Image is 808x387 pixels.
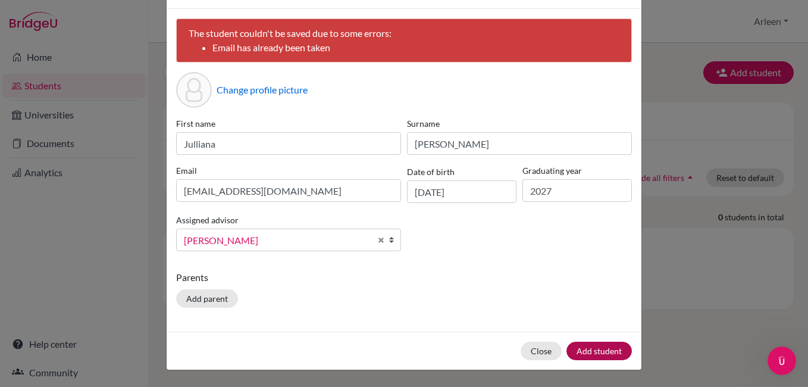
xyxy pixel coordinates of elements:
[566,342,632,360] button: Add student
[212,40,619,55] li: Email has already been taken
[176,270,632,285] p: Parents
[407,180,516,203] input: dd/mm/yyyy
[768,347,796,375] iframe: Intercom live chat
[521,342,562,360] button: Close
[522,164,632,177] label: Graduating year
[184,233,371,248] span: [PERSON_NAME]
[176,72,212,108] div: Profile picture
[407,117,632,130] label: Surname
[176,214,239,226] label: Assigned advisor
[407,166,455,178] label: Date of birth
[176,289,238,308] button: Add parent
[176,117,401,130] label: First name
[176,164,401,177] label: Email
[176,18,632,63] div: The student couldn't be saved due to some errors:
